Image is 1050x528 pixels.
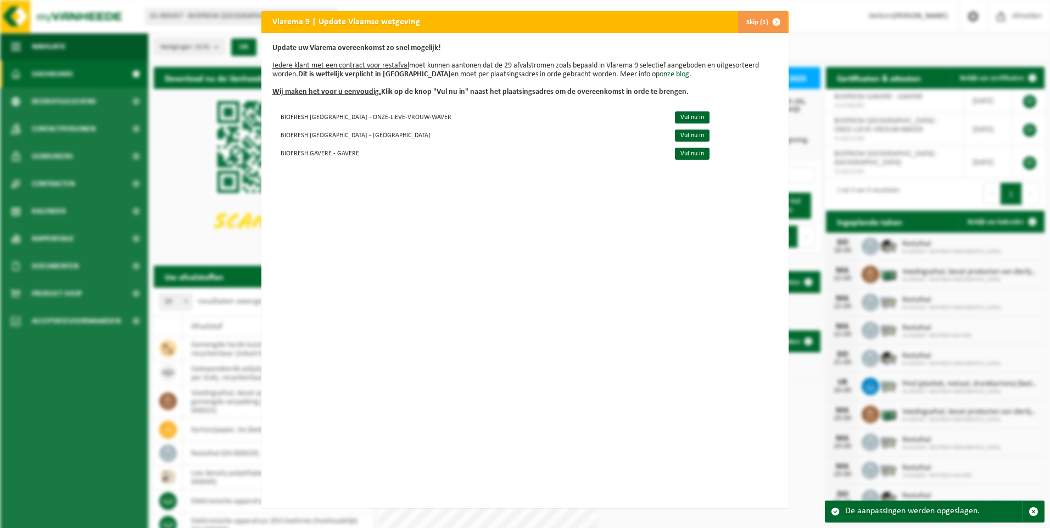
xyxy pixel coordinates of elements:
[675,148,710,160] a: Vul nu in
[272,61,409,70] u: Iedere klant met een contract voor restafval
[298,70,451,78] b: Dit is wettelijk verplicht in [GEOGRAPHIC_DATA]
[272,88,689,96] b: Klik op de knop "Vul nu in" naast het plaatsingsadres om de overeenkomst in orde te brengen.
[272,126,666,144] td: BIOFRESH [GEOGRAPHIC_DATA] - [GEOGRAPHIC_DATA]
[272,108,666,126] td: BIOFRESH [GEOGRAPHIC_DATA] - ONZE-LIEVE-VROUW-WAVER
[675,111,710,123] a: Vul nu in
[272,144,666,162] td: BIOFRESH GAVERE - GAVERE
[738,11,787,33] button: Skip (1)
[660,70,691,78] a: onze blog.
[272,44,778,97] p: moet kunnen aantonen dat de 29 afvalstromen zoals bepaald in Vlarema 9 selectief aangeboden en ui...
[261,11,431,32] h2: Vlarema 9 | Update Vlaamse wetgeving
[272,44,441,52] b: Update uw Vlarema overeenkomst zo snel mogelijk!
[272,88,381,96] u: Wij maken het voor u eenvoudig.
[675,130,710,142] a: Vul nu in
